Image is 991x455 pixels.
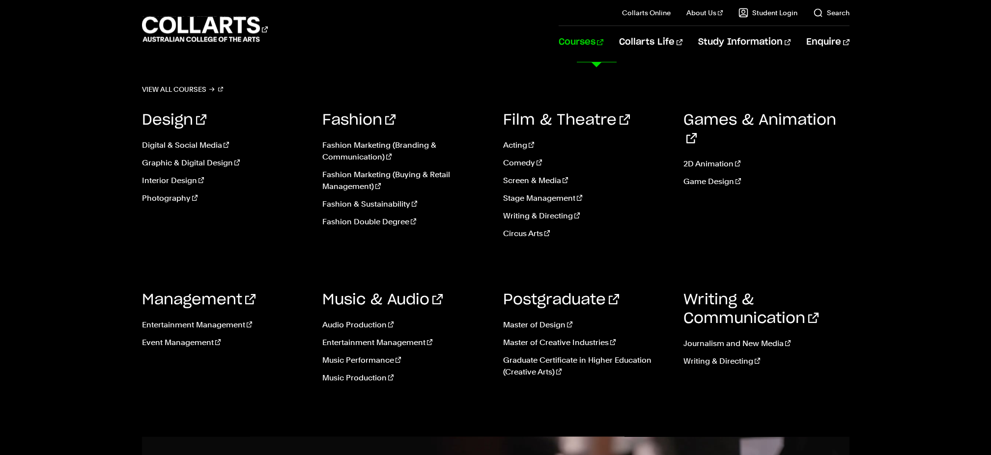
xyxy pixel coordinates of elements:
a: Study Information [698,26,791,58]
a: Collarts Life [619,26,682,58]
a: Fashion Marketing (Branding & Communication) [322,139,488,163]
a: Master of Design [503,319,669,331]
a: Film & Theatre [503,113,630,128]
a: Photography [142,192,308,204]
a: Music & Audio [322,293,443,307]
a: Student Login [738,8,797,18]
a: Comedy [503,157,669,169]
a: Management [142,293,255,307]
a: Fashion [322,113,396,128]
a: Collarts Online [622,8,671,18]
a: Fashion Double Degree [322,216,488,228]
a: Fashion & Sustainability [322,198,488,210]
a: Music Performance [322,354,488,366]
a: Writing & Communication [683,293,819,326]
a: Postgraduate [503,293,619,307]
a: Writing & Directing [683,355,849,367]
a: Design [142,113,206,128]
a: Acting [503,139,669,151]
a: Enquire [806,26,849,58]
a: View all courses [142,82,224,96]
a: 2D Animation [683,158,849,170]
a: Writing & Directing [503,210,669,222]
a: Screen & Media [503,175,669,187]
a: Interior Design [142,175,308,187]
a: Circus Arts [503,228,669,240]
a: Music Production [322,372,488,384]
a: Search [813,8,849,18]
a: About Us [686,8,723,18]
a: Master of Creative Industries [503,337,669,348]
a: Digital & Social Media [142,139,308,151]
a: Entertainment Management [142,319,308,331]
a: Games & Animation [683,113,836,146]
a: Graduate Certificate in Higher Education (Creative Arts) [503,354,669,378]
a: Event Management [142,337,308,348]
a: Game Design [683,176,849,187]
a: Courses [559,26,603,58]
a: Entertainment Management [322,337,488,348]
a: Audio Production [322,319,488,331]
a: Graphic & Digital Design [142,157,308,169]
a: Journalism and New Media [683,338,849,349]
a: Fashion Marketing (Buying & Retail Management) [322,169,488,192]
div: Go to homepage [142,15,268,43]
a: Stage Management [503,192,669,204]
